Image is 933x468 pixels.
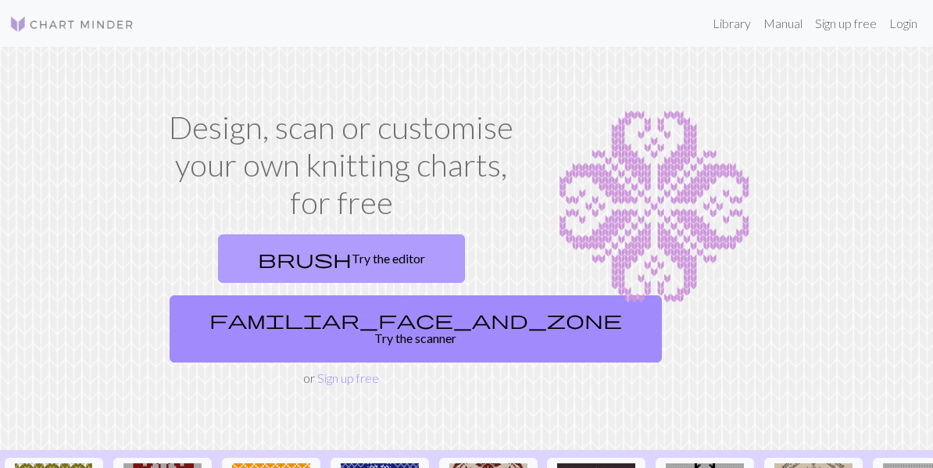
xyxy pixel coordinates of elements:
[883,8,924,39] a: Login
[170,295,662,363] a: Try the scanner
[218,234,465,283] a: Try the editor
[538,109,770,305] img: Chart example
[258,248,352,270] span: brush
[757,8,809,39] a: Manual
[706,8,757,39] a: Library
[163,228,520,388] div: or
[209,309,622,330] span: familiar_face_and_zone
[809,8,883,39] a: Sign up free
[9,15,134,34] img: Logo
[163,109,520,222] h1: Design, scan or customise your own knitting charts, for free
[317,370,379,385] a: Sign up free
